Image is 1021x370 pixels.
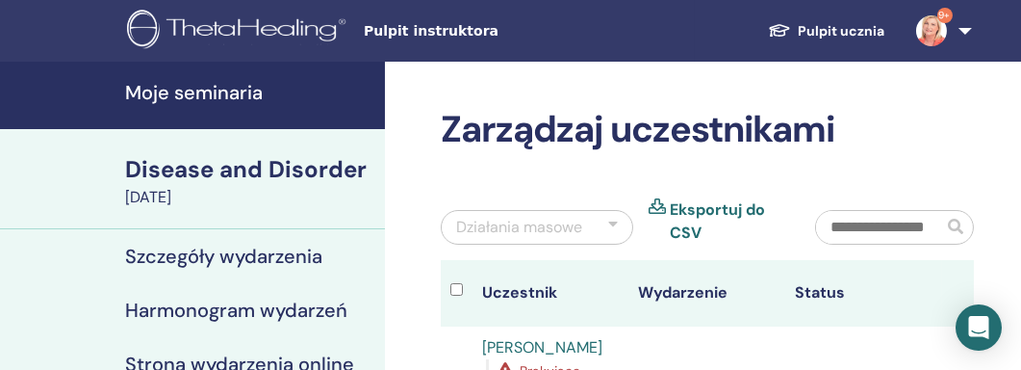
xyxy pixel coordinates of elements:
a: Disease and Disorder[DATE] [114,153,385,209]
h4: Moje seminaria [125,81,373,104]
a: Eksportuj do CSV [670,198,786,245]
span: 9+ [937,8,953,23]
div: Działania masowe [456,216,582,239]
th: Wydarzenie [629,260,786,327]
th: Uczestnik [472,260,629,327]
span: Pulpit instruktora [364,21,652,41]
div: Disease and Disorder [125,153,373,186]
a: [PERSON_NAME] [482,337,602,357]
img: default.jpg [916,15,947,46]
h4: Harmonogram wydarzeń [125,299,347,322]
img: graduation-cap-white.svg [768,22,791,39]
a: Pulpit ucznia [753,13,901,49]
img: logo.png [127,10,352,53]
div: [DATE] [125,186,373,209]
th: Status [785,260,942,327]
h4: Szczegóły wydarzenia [125,245,322,268]
div: Open Intercom Messenger [956,304,1002,351]
h2: Zarządzaj uczestnikami [441,108,974,152]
